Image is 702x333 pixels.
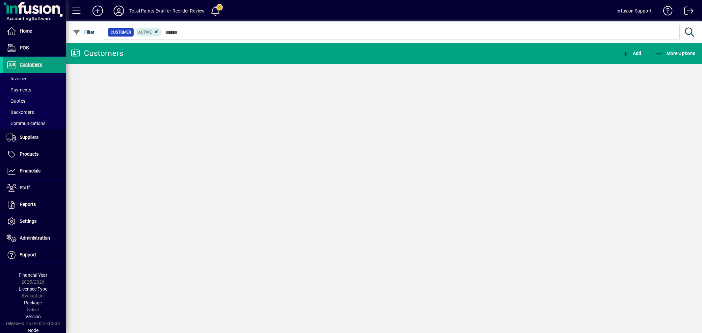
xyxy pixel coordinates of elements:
[73,30,95,35] span: Filter
[3,180,66,196] a: Staff
[3,107,66,118] a: Backorders
[28,328,39,333] span: Node
[71,26,96,38] button: Filter
[20,135,39,140] span: Suppliers
[7,87,31,92] span: Payments
[25,314,41,319] span: Version
[3,95,66,107] a: Quotes
[108,5,129,17] button: Profile
[7,121,45,126] span: Communications
[71,48,123,59] div: Customers
[20,62,42,67] span: Customers
[20,185,30,190] span: Staff
[20,28,32,34] span: Home
[3,146,66,163] a: Products
[3,40,66,56] a: POS
[654,47,697,59] button: More Options
[679,1,694,23] a: Logout
[138,30,152,35] span: Active
[87,5,108,17] button: Add
[3,23,66,39] a: Home
[3,84,66,95] a: Payments
[7,98,25,104] span: Quotes
[129,6,205,16] div: Total Paints Eval for Reorder Review
[20,235,50,241] span: Administration
[3,129,66,146] a: Suppliers
[24,300,42,305] span: Package
[3,163,66,179] a: Financials
[3,213,66,230] a: Settings
[3,247,66,263] a: Support
[655,51,695,56] span: More Options
[620,47,643,59] button: Add
[19,272,47,278] span: Financial Year
[3,118,66,129] a: Communications
[658,1,673,23] a: Knowledge Base
[7,76,27,81] span: Invoices
[20,168,40,173] span: Financials
[20,218,37,224] span: Settings
[111,29,131,36] span: Customer
[136,28,162,37] mat-chip: Activation Status: Active
[621,51,641,56] span: Add
[3,196,66,213] a: Reports
[20,252,36,257] span: Support
[20,202,36,207] span: Reports
[3,230,66,246] a: Administration
[20,45,29,50] span: POS
[7,110,34,115] span: Backorders
[20,151,39,157] span: Products
[616,6,652,16] div: Infusion Support
[19,286,47,292] span: Licensee Type
[3,73,66,84] a: Invoices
